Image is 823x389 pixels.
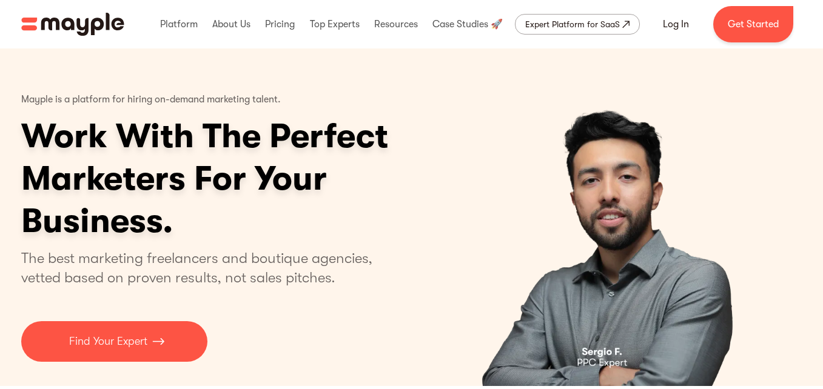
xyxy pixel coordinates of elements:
[525,17,620,32] div: Expert Platform for SaaS
[713,6,793,42] a: Get Started
[21,115,482,242] h1: Work With The Perfect Marketers For Your Business.
[648,10,704,39] a: Log In
[21,85,281,115] p: Mayple is a platform for hiring on-demand marketing talent.
[21,13,124,36] img: Mayple logo
[515,14,640,35] a: Expert Platform for SaaS
[371,5,421,44] div: Resources
[21,13,124,36] a: home
[21,248,387,287] p: The best marketing freelancers and boutique agencies, vetted based on proven results, not sales p...
[262,5,298,44] div: Pricing
[423,48,802,386] div: carousel
[307,5,363,44] div: Top Experts
[423,48,802,386] div: 1 of 4
[69,333,147,350] p: Find Your Expert
[157,5,201,44] div: Platform
[209,5,254,44] div: About Us
[21,321,207,362] a: Find Your Expert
